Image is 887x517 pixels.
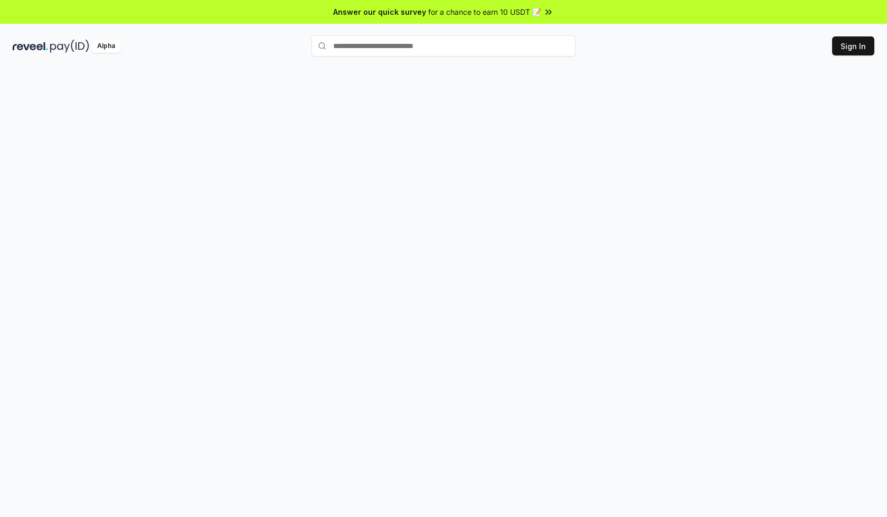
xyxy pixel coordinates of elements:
[832,36,874,55] button: Sign In
[91,40,121,53] div: Alpha
[13,40,48,53] img: reveel_dark
[428,6,541,17] span: for a chance to earn 10 USDT 📝
[50,40,89,53] img: pay_id
[333,6,426,17] span: Answer our quick survey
